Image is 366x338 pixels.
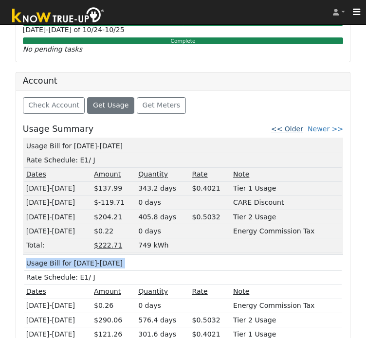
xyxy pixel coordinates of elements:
[94,170,121,178] u: Amount
[92,299,136,313] td: $0.26
[87,97,134,114] button: Get Usage
[232,210,342,224] td: Tier 2 Usage
[348,5,366,19] button: Toggle navigation
[7,5,110,27] img: Know True-Up
[192,183,230,194] div: $0.4021
[192,212,230,222] div: $0.5032
[24,181,92,196] td: [DATE]-[DATE]
[232,299,342,313] td: Energy Commission Tax
[138,240,340,250] div: 749 kWh
[93,101,128,109] span: Get Usage
[23,45,82,53] i: No pending tasks
[24,224,92,238] td: [DATE]-[DATE]
[28,101,79,109] span: Check Account
[232,313,342,327] td: Tier 2 Usage
[232,224,342,238] td: Energy Commission Tax
[138,197,188,208] div: 0 days
[23,26,344,34] h6: [DATE]-[DATE] of 10/24-10/25
[24,238,92,252] td: Total:
[94,241,122,249] u: $222.71
[233,170,249,178] u: Note
[26,287,46,295] u: Dates
[24,196,92,210] td: [DATE]-[DATE]
[192,287,207,295] u: Rate
[271,125,303,133] a: << Older
[92,224,136,238] td: $0.22
[192,170,207,178] u: Rate
[24,313,92,327] td: [DATE]-[DATE]
[92,313,136,327] td: $290.06
[92,181,136,196] td: $137.99
[23,97,85,114] button: Check Account
[143,101,181,109] span: Get Meters
[138,183,188,194] div: 343.2 days
[24,270,342,285] td: Rate Schedule: E1
[94,287,121,295] u: Amount
[232,181,342,196] td: Tier 1 Usage
[24,210,92,224] td: [DATE]-[DATE]
[138,287,168,295] u: Quantity
[24,139,342,153] td: Usage Bill for [DATE]-[DATE]
[137,97,186,114] button: Get Meters
[232,196,342,210] td: CARE Discount
[138,226,188,236] div: 0 days
[92,210,136,224] td: $204.21
[89,273,95,281] span: / J
[23,76,57,86] h5: Account
[138,301,188,311] div: 0 days
[24,299,92,313] td: [DATE]-[DATE]
[233,287,249,295] u: Note
[89,156,95,164] span: / J
[23,37,344,44] div: Complete
[92,196,136,210] td: $-119.71
[308,125,343,133] a: Newer >>
[138,170,168,178] u: Quantity
[24,153,342,167] td: Rate Schedule: E1
[138,212,188,222] div: 405.8 days
[138,315,188,325] div: 576.4 days
[192,315,230,325] div: $0.5032
[24,256,342,270] td: Usage Bill for [DATE]-[DATE]
[23,124,93,134] h5: Usage Summary
[26,170,46,178] u: Dates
